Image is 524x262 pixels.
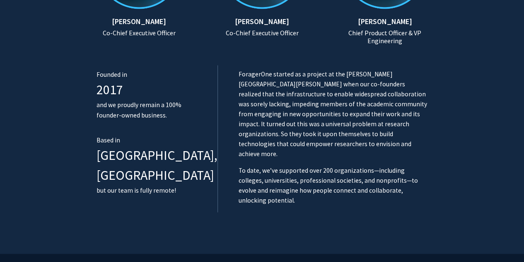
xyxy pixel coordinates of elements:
[342,17,428,26] h5: [PERSON_NAME]
[97,136,120,144] span: Based in
[97,147,217,184] span: [GEOGRAPHIC_DATA], [GEOGRAPHIC_DATA]
[239,69,428,159] p: ForagerOne started as a project at the [PERSON_NAME][GEOGRAPHIC_DATA][PERSON_NAME] when our co-fo...
[6,225,35,256] iframe: Chat
[97,186,176,194] span: but our team is fully remote!
[97,17,182,26] h5: [PERSON_NAME]
[211,17,313,26] h5: [PERSON_NAME]
[97,81,123,98] span: 2017
[342,29,428,45] h6: Chief Product Officer & VP Engineering
[239,166,428,206] p: To date, we’ve supported over 200 organizations—including colleges, universities, professional so...
[97,71,127,78] span: Founded in
[211,29,313,37] h6: Co-Chief Executive Officer
[97,101,181,119] span: and we proudly remain a 100% founder-owned business.
[97,29,182,37] h6: Co-Chief Executive Officer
